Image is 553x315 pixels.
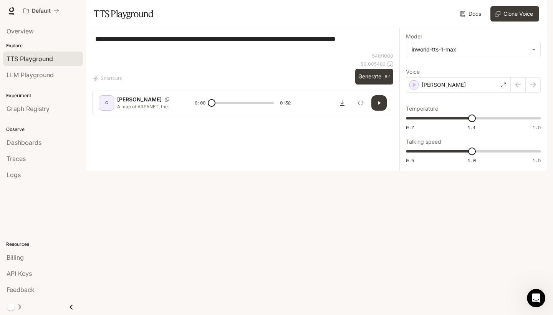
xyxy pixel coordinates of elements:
div: C [100,97,113,109]
p: Temperature [406,106,438,111]
span: 1.5 [533,157,541,164]
p: ⌘⏎ [384,75,390,79]
button: All workspaces [20,3,63,18]
button: Generate⌘⏎ [355,69,393,85]
span: 1.5 [533,124,541,131]
iframe: Intercom live chat [527,289,545,307]
p: A map of ARPANET, the precursor to the internet, showing the 111 computer terminals connected to ... [117,103,176,110]
span: 0:00 [195,99,205,107]
p: Voice [406,69,420,75]
span: 1.0 [468,157,476,164]
h1: TTS Playground [94,6,153,22]
span: 1.1 [468,124,476,131]
span: 0.5 [406,157,414,164]
button: Clone Voice [490,6,539,22]
div: inworld-tts-1-max [412,46,528,53]
div: inworld-tts-1-max [406,42,540,57]
p: Default [32,8,51,14]
span: 0:32 [280,99,291,107]
p: [PERSON_NAME] [422,81,466,89]
button: Inspect [353,95,368,111]
p: 548 / 1000 [372,53,393,59]
button: Shortcuts [92,72,125,85]
p: Talking speed [406,139,441,144]
button: Copy Voice ID [162,97,172,102]
p: Model [406,34,422,39]
a: Docs [459,6,484,22]
p: $ 0.005480 [361,61,386,67]
span: 0.7 [406,124,414,131]
p: [PERSON_NAME] [117,96,162,103]
button: Download audio [334,95,350,111]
